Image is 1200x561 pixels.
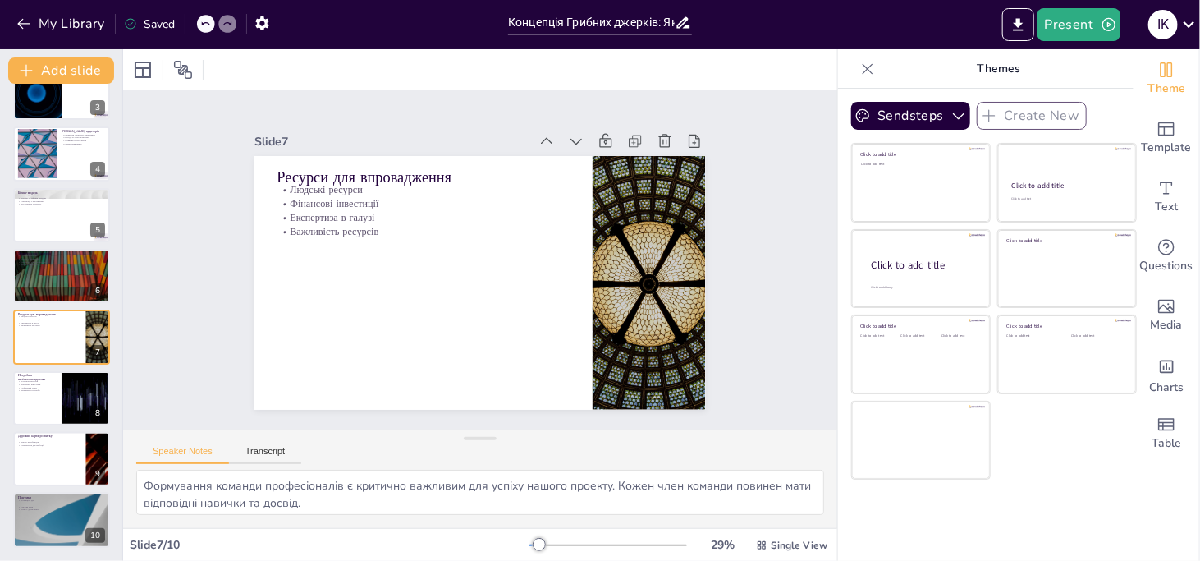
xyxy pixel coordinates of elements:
div: 3 [13,66,110,120]
p: Фінансові інвестиції [18,319,81,322]
div: Click to add text [861,163,978,167]
div: Slide 7 / 10 [130,537,529,553]
p: Фінансові інвестиції [277,196,570,210]
button: Export to PowerPoint [1002,8,1034,41]
div: https://cdn.sendsteps.com/images/logo/sendsteps_logo_white.pnghttps://cdn.sendsteps.com/images/lo... [13,126,110,181]
span: Position [173,60,193,80]
div: 6 [90,283,105,298]
p: Стабільний старт [18,386,57,389]
div: Add text boxes [1134,168,1199,227]
div: Click to add body [872,286,975,290]
p: Етапи розвитку [18,438,81,441]
p: Потенціал ідеї [18,499,105,502]
button: Duplicate Slide [62,254,82,274]
p: Визначення потреби [18,389,57,393]
div: I K [1148,10,1178,39]
p: Ресурси для впровадження [18,312,81,317]
p: Доступність продукту [18,202,105,205]
div: Click to add text [1007,334,1059,338]
div: 4 [90,162,105,177]
span: Template [1142,139,1192,157]
div: Click to add title [861,152,978,159]
p: Онлайн та офлайн продажі [18,196,105,200]
p: Споживачі здорового харчування [62,133,105,136]
button: Create New [977,102,1087,130]
span: Media [1151,316,1183,334]
div: Layout [130,57,156,83]
p: Канали дистрибуції [18,193,105,196]
p: Людські ресурси [18,315,81,319]
div: Click to add title [1007,237,1124,244]
div: Click to add title [872,259,977,273]
div: Click to add title [1012,181,1121,191]
span: Text [1155,198,1178,216]
button: I K [1148,8,1178,41]
p: Молоді та зрілі споживачі [62,136,105,140]
span: Single View [771,539,827,552]
p: Спільна мета [18,505,105,508]
button: Delete Slide [85,437,105,457]
div: Change the overall theme [1134,49,1199,108]
div: Click to add text [1011,197,1120,201]
p: Потреба в капіталовкладеннях [18,373,57,382]
div: 5 [90,223,105,237]
div: Saved [124,16,175,32]
p: Експертиза в галузі [18,322,81,325]
button: Duplicate Slide [62,376,82,396]
p: Сегментація ринку [62,142,105,145]
button: Delete Slide [85,193,105,213]
div: 29 % [703,537,743,553]
div: 9 [13,432,110,486]
button: Duplicate Slide [62,193,82,213]
span: Table [1152,435,1181,453]
p: Підсумки [18,495,105,500]
p: Успіх у досягненні [18,508,105,511]
p: [PERSON_NAME] аудиторія [62,129,105,134]
button: Duplicate Slide [62,131,82,151]
textarea: Формування команди професіоналів є критично важливим для успіху нашого проекту. Кожен член команд... [136,470,824,515]
div: https://cdn.sendsteps.com/images/logo/sendsteps_logo_white.pnghttps://cdn.sendsteps.com/images/lo... [13,188,110,242]
p: Активний спосіб життя [62,140,105,143]
p: Важливість ресурсів [18,324,81,328]
p: Аналіз результатів [18,447,81,450]
button: Delete Slide [85,254,105,274]
input: Insert title [508,11,675,34]
p: Розширення дистрибуції [18,444,81,447]
div: 8 [90,406,105,421]
p: Важливість ресурсів [277,224,570,238]
div: Click to add text [941,334,978,338]
p: Експертиза в галузі [277,210,570,224]
div: https://cdn.sendsteps.com/images/logo/sendsteps_logo_white.pnghttps://cdn.sendsteps.com/images/lo... [13,371,110,425]
span: Theme [1147,80,1185,98]
button: My Library [12,11,112,37]
button: Delete Slide [85,376,105,396]
div: 3 [90,100,105,115]
button: Delete Slide [85,131,105,151]
p: Людські ресурси [277,182,570,196]
button: Duplicate Slide [62,498,82,517]
div: Add ready made slides [1134,108,1199,168]
span: Questions [1140,257,1193,275]
p: Запуск виробництва [18,441,81,444]
button: Add slide [8,57,114,84]
p: Ресурси для впровадження [277,167,570,188]
div: Click to add title [861,324,978,330]
div: https://cdn.sendsteps.com/images/logo/sendsteps_logo_white.pnghttps://cdn.sendsteps.com/images/lo... [13,310,110,364]
p: Бізнес-модель [18,190,105,195]
span: Charts [1149,379,1184,397]
div: 7 [90,345,105,360]
div: https://cdn.sendsteps.com/images/logo/sendsteps_logo_white.pnghttps://cdn.sendsteps.com/images/lo... [13,249,110,303]
p: Дорожня карта розвитку [18,435,81,439]
button: Present [1037,8,1120,41]
p: Маркетингова стратегія [18,251,105,256]
button: Duplicate Slide [62,437,82,457]
div: Get real-time input from your audience [1134,227,1199,286]
div: 9 [90,467,105,481]
button: Speaker Notes [136,446,229,464]
p: Залучення інвесторів [18,383,57,386]
p: Чітке розуміння [18,502,105,505]
p: Співпраця з магазинами [18,200,105,203]
div: 10 [85,528,105,543]
button: Sendsteps [851,102,970,130]
div: Click to add text [1071,334,1123,338]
